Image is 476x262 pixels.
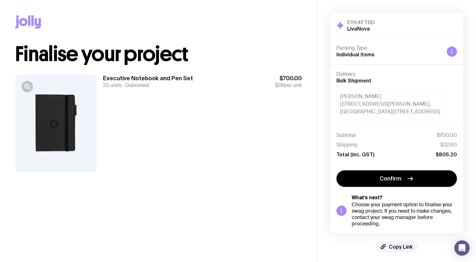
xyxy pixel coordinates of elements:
[336,71,457,77] h4: Delivery
[454,240,470,256] div: Open Intercom Messenger
[275,74,302,82] span: $700.00
[336,45,442,51] h4: Packing Type
[436,151,457,158] span: $805.20
[380,175,401,182] span: Confirm
[437,132,457,138] span: $700.00
[352,195,457,201] h5: What’s next?
[103,74,193,82] h3: Executive Notebook and Pen Set
[440,142,457,148] span: $32.00
[347,19,375,25] h3: EY64FT6D
[275,82,302,89] span: per unit
[389,244,413,250] span: Copy Link
[121,82,149,89] span: Debossed
[336,142,357,148] span: Shipping
[376,241,418,252] button: Copy Link
[275,82,284,89] span: $28
[336,170,457,187] button: Confirm
[336,52,375,57] span: Individual Items
[336,132,356,138] span: Subtotal
[15,44,302,64] h1: Finalise your project
[347,25,375,32] h2: LivaNova
[336,78,371,83] span: Bulk Shipment
[352,202,457,227] div: Choose your payment option to finalise your swag project. If you need to make changes, contact yo...
[336,151,374,158] span: Total (inc. GST)
[336,89,444,119] div: [PERSON_NAME] [STREET_ADDRESS][PERSON_NAME], [GEOGRAPHIC_DATA][STREET_ADDRESS]
[103,82,121,89] span: 25 units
